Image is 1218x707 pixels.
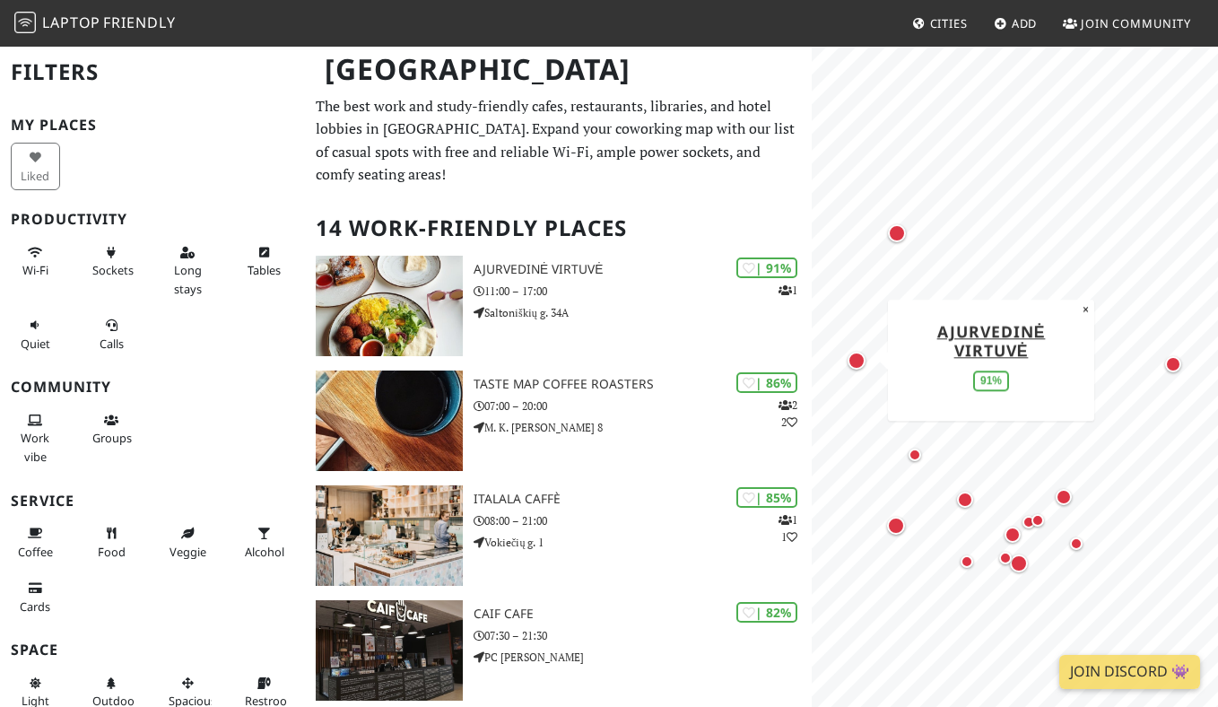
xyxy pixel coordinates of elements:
[884,221,909,246] div: Map marker
[474,304,812,321] p: Saltoniškių g. 34A
[11,117,294,134] h3: My Places
[245,544,284,560] span: Alcohol
[474,534,812,551] p: Vokiečių g. 1
[92,430,132,446] span: Group tables
[1081,15,1191,31] span: Join Community
[310,45,809,94] h1: [GEOGRAPHIC_DATA]
[736,487,797,508] div: | 85%
[844,348,869,373] div: Map marker
[995,547,1016,569] div: Map marker
[174,262,202,296] span: Long stays
[1056,7,1198,39] a: Join Community
[103,13,175,32] span: Friendly
[11,406,60,471] button: Work vibe
[953,488,977,511] div: Map marker
[305,485,813,586] a: Italala Caffè | 85% 11 Italala Caffè 08:00 – 21:00 Vokiečių g. 1
[11,310,60,358] button: Quiet
[11,211,294,228] h3: Productivity
[474,607,812,622] h3: Caif Cafe
[736,602,797,623] div: | 82%
[11,493,294,510] h3: Service
[170,544,206,560] span: Veggie
[1012,15,1038,31] span: Add
[973,371,1009,391] div: 91%
[930,15,968,31] span: Cities
[779,511,797,546] p: 1 1
[316,371,464,471] img: Taste Map Coffee Roasters
[474,377,812,392] h3: Taste Map Coffee Roasters
[987,7,1045,39] a: Add
[11,238,60,285] button: Wi-Fi
[905,7,975,39] a: Cities
[239,519,289,566] button: Alcohol
[18,544,53,560] span: Coffee
[316,256,464,356] img: Ajurvedinė virtuvė
[163,519,213,566] button: Veggie
[87,406,136,453] button: Groups
[11,379,294,396] h3: Community
[92,262,134,278] span: Power sockets
[100,336,124,352] span: Video/audio calls
[248,262,281,278] span: Work-friendly tables
[779,282,797,299] p: 1
[1006,551,1031,576] div: Map marker
[98,544,126,560] span: Food
[316,600,464,701] img: Caif Cafe
[87,519,136,566] button: Food
[1161,353,1185,376] div: Map marker
[474,397,812,415] p: 07:00 – 20:00
[1027,510,1048,531] div: Map marker
[11,573,60,621] button: Cards
[779,397,797,431] p: 2 2
[474,627,812,644] p: 07:30 – 21:30
[474,419,812,436] p: M. K. [PERSON_NAME] 8
[305,371,813,471] a: Taste Map Coffee Roasters | 86% 22 Taste Map Coffee Roasters 07:00 – 20:00 M. K. [PERSON_NAME] 8
[1001,523,1024,546] div: Map marker
[305,600,813,701] a: Caif Cafe | 82% Caif Cafe 07:30 – 21:30 PC [PERSON_NAME]
[474,512,812,529] p: 08:00 – 21:00
[1077,300,1094,319] button: Close popup
[305,256,813,356] a: Ajurvedinė virtuvė | 91% 1 Ajurvedinė virtuvė 11:00 – 17:00 Saltoniškių g. 34A
[11,642,294,659] h3: Space
[316,95,802,187] p: The best work and study-friendly cafes, restaurants, libraries, and hotel lobbies in [GEOGRAPHIC_...
[21,430,49,464] span: People working
[474,492,812,507] h3: Italala Caffè
[883,513,909,538] div: Map marker
[14,12,36,33] img: LaptopFriendly
[163,238,213,303] button: Long stays
[20,598,50,615] span: Credit cards
[316,201,802,256] h2: 14 Work-Friendly Places
[21,336,50,352] span: Quiet
[1018,511,1040,533] div: Map marker
[14,8,176,39] a: LaptopFriendly LaptopFriendly
[474,283,812,300] p: 11:00 – 17:00
[736,372,797,393] div: | 86%
[11,45,294,100] h2: Filters
[11,519,60,566] button: Coffee
[42,13,100,32] span: Laptop
[736,257,797,278] div: | 91%
[956,551,978,572] div: Map marker
[1066,533,1087,554] div: Map marker
[937,320,1046,361] a: Ajurvedinė virtuvė
[87,310,136,358] button: Calls
[316,485,464,586] img: Italala Caffè
[1059,655,1200,689] a: Join Discord 👾
[1052,485,1075,509] div: Map marker
[474,262,812,277] h3: Ajurvedinė virtuvė
[474,649,812,666] p: PC [PERSON_NAME]
[22,262,48,278] span: Stable Wi-Fi
[239,238,289,285] button: Tables
[904,444,926,466] div: Map marker
[87,238,136,285] button: Sockets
